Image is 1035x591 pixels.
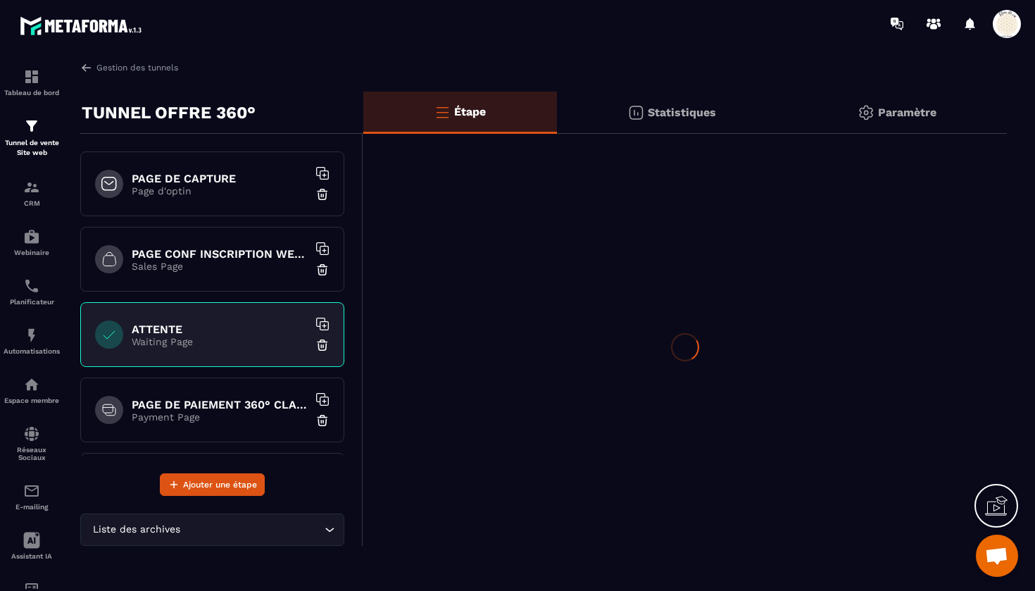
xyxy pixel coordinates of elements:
[4,267,60,316] a: schedulerschedulerPlanificateur
[4,138,60,158] p: Tunnel de vente Site web
[160,473,265,496] button: Ajouter une étape
[315,338,330,352] img: trash
[4,58,60,107] a: formationformationTableau de bord
[4,366,60,415] a: automationsautomationsEspace membre
[4,168,60,218] a: formationformationCRM
[4,415,60,472] a: social-networksocial-networkRéseaux Sociaux
[434,104,451,120] img: bars-o.4a397970.svg
[80,514,344,546] div: Search for option
[132,185,308,197] p: Page d'optin
[627,104,644,121] img: stats.20deebd0.svg
[976,535,1018,577] div: Ouvrir le chat
[23,376,40,393] img: automations
[648,106,716,119] p: Statistiques
[315,263,330,277] img: trash
[4,249,60,256] p: Webinaire
[132,261,308,272] p: Sales Page
[4,89,60,97] p: Tableau de bord
[23,483,40,499] img: email
[4,472,60,521] a: emailemailE-mailing
[315,413,330,428] img: trash
[132,411,308,423] p: Payment Page
[4,347,60,355] p: Automatisations
[89,522,183,537] span: Liste des archives
[82,99,256,127] p: TUNNEL OFFRE 360°
[23,327,40,344] img: automations
[23,68,40,85] img: formation
[132,398,308,411] h6: PAGE DE PAIEMENT 360° CLASSIQUE
[23,118,40,135] img: formation
[4,503,60,511] p: E-mailing
[80,61,178,74] a: Gestion des tunnels
[4,199,60,207] p: CRM
[4,446,60,461] p: Réseaux Sociaux
[183,522,321,537] input: Search for option
[4,107,60,168] a: formationformationTunnel de vente Site web
[4,552,60,560] p: Assistant IA
[132,336,308,347] p: Waiting Page
[454,105,486,118] p: Étape
[20,13,146,39] img: logo
[878,106,936,119] p: Paramètre
[23,278,40,294] img: scheduler
[23,228,40,245] img: automations
[4,397,60,404] p: Espace membre
[23,425,40,442] img: social-network
[132,247,308,261] h6: PAGE CONF INSCRIPTION WEBINAIRE
[858,104,874,121] img: setting-gr.5f69749f.svg
[4,298,60,306] p: Planificateur
[183,478,257,492] span: Ajouter une étape
[23,179,40,196] img: formation
[4,218,60,267] a: automationsautomationsWebinaire
[315,187,330,201] img: trash
[4,521,60,571] a: Assistant IA
[132,323,308,336] h6: ATTENTE
[4,316,60,366] a: automationsautomationsAutomatisations
[132,172,308,185] h6: PAGE DE CAPTURE
[80,61,93,74] img: arrow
